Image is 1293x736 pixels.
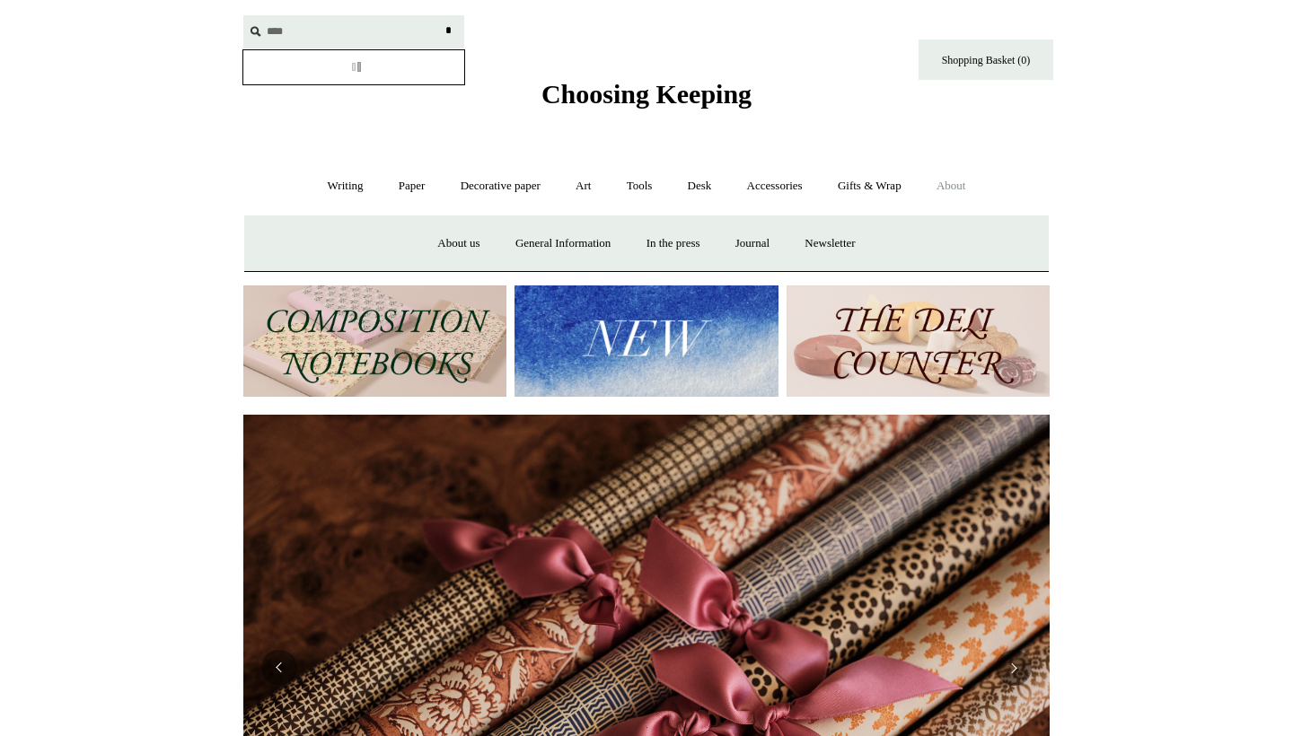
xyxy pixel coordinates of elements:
img: The Deli Counter [787,285,1050,398]
a: Gifts & Wrap [822,162,918,210]
a: Journal [719,220,786,267]
a: Art [559,162,607,210]
a: Desk [672,162,728,210]
a: Paper [383,162,442,210]
img: New.jpg__PID:f73bdf93-380a-4a35-bcfe-7823039498e1 [515,285,778,398]
a: Decorative paper [444,162,557,210]
button: Previous [261,650,297,686]
a: Accessories [731,162,819,210]
button: Next [996,650,1032,686]
span: Choosing Keeping [541,79,752,109]
a: About [920,162,982,210]
a: General Information [499,220,627,267]
img: 202302 Composition ledgers.jpg__PID:69722ee6-fa44-49dd-a067-31375e5d54ec [243,285,506,398]
a: In the press [630,220,717,267]
a: Choosing Keeping [541,93,752,106]
a: Newsletter [788,220,871,267]
a: Tools [611,162,669,210]
a: Writing [312,162,380,210]
a: Shopping Basket (0) [919,39,1053,80]
a: About us [421,220,496,267]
